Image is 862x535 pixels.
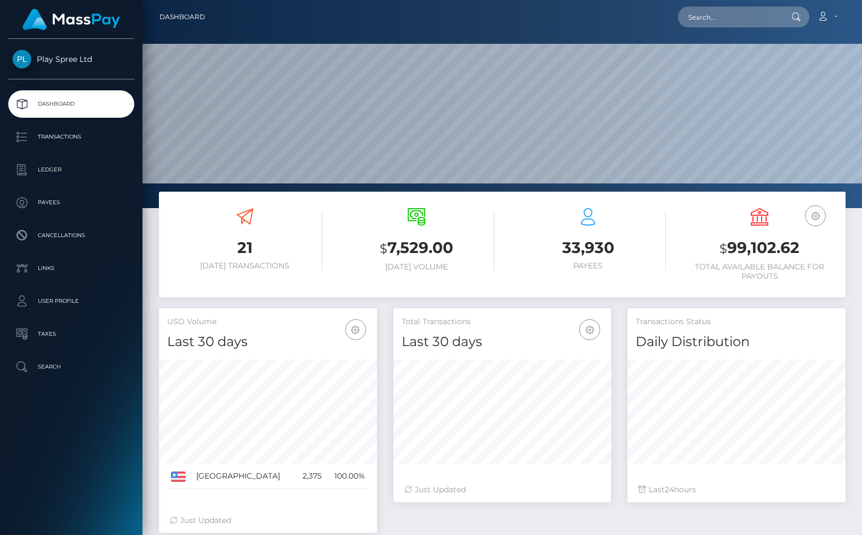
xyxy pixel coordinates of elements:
a: User Profile [8,287,134,315]
span: Play Spree Ltd [8,54,134,64]
a: Links [8,255,134,282]
a: Search [8,353,134,381]
h4: Last 30 days [167,332,369,352]
p: Payees [13,194,130,211]
h3: 7,529.00 [339,237,494,260]
h6: [DATE] Transactions [167,261,322,271]
div: Just Updated [404,484,601,496]
input: Search... [678,7,781,27]
h6: Payees [511,261,666,271]
div: Just Updated [170,515,366,526]
p: Links [13,260,130,277]
img: Play Spree Ltd [13,50,31,68]
p: Ledger [13,162,130,178]
td: 100.00% [326,464,369,489]
a: Taxes [8,320,134,348]
h5: Total Transactions [402,317,603,327]
td: [GEOGRAPHIC_DATA] [192,464,295,489]
a: Dashboard [159,5,205,28]
a: Payees [8,189,134,216]
p: Cancellations [13,227,130,244]
h3: 33,930 [511,237,666,258]
h5: USD Volume [167,317,369,327]
p: Dashboard [13,96,130,112]
h4: Daily Distribution [636,332,837,352]
div: Last hours [638,484,835,496]
td: 2,375 [295,464,326,489]
p: Transactions [13,129,130,145]
h5: Transactions Status [636,317,837,327]
h6: [DATE] Volume [339,262,494,272]
small: $ [720,241,727,256]
a: Ledger [8,156,134,183]
img: MassPay Logo [22,9,120,30]
h4: Last 30 days [402,332,603,352]
h3: 99,102.62 [682,237,837,260]
p: Taxes [13,326,130,342]
a: Cancellations [8,222,134,249]
p: Search [13,359,130,375]
span: 24 [665,485,674,494]
a: Transactions [8,123,134,151]
h6: Total Available Balance for Payouts [682,262,837,281]
h3: 21 [167,237,322,258]
p: User Profile [13,293,130,309]
img: US.png [171,471,186,481]
small: $ [380,241,387,256]
a: Dashboard [8,90,134,118]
